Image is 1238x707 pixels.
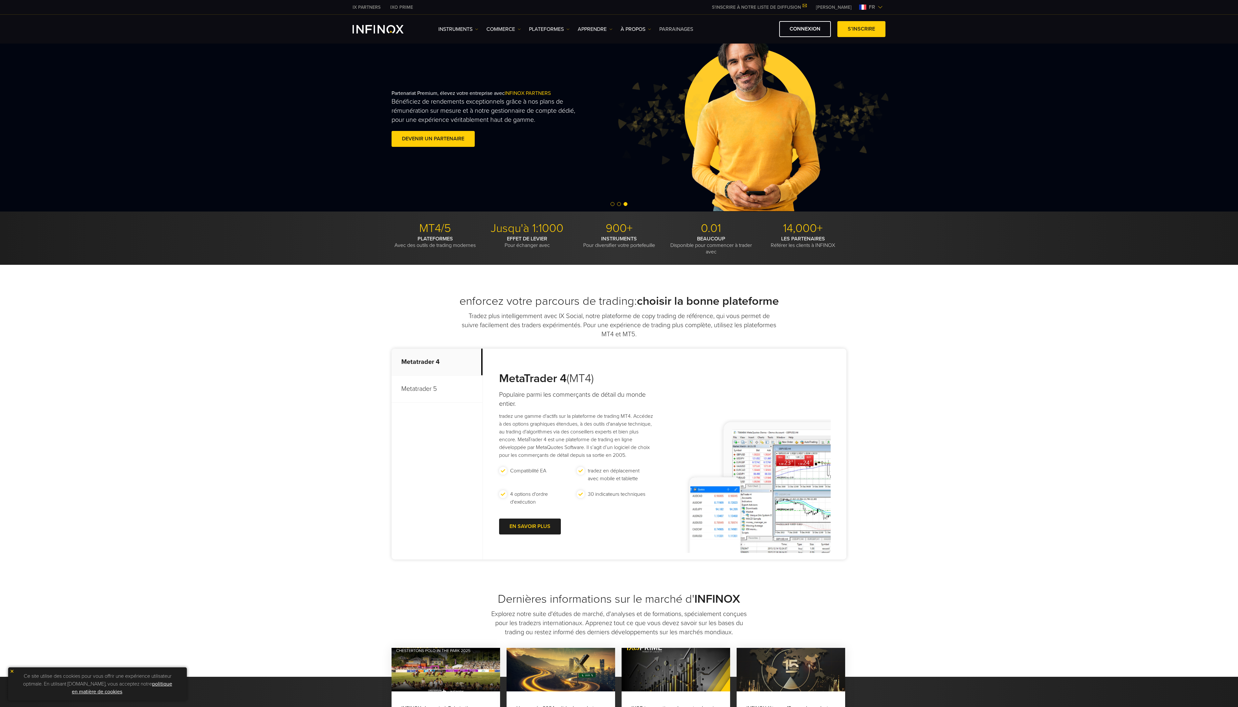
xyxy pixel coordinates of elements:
p: Metatrader 4 [392,349,483,376]
p: Compatibilité EA [510,467,546,475]
p: 4 options d'ordre d'exécution [510,490,574,506]
p: Bénéficiez de rendements exceptionnels grâce à nos plans de rémunération sur mesure et à notre ge... [392,97,585,124]
a: Connexion [779,21,831,37]
strong: PLATEFORMES [418,236,453,242]
strong: MetaTrader 4 [499,371,567,385]
a: Devenir un partenaire [392,131,475,147]
strong: BEAUCOUP [697,236,725,242]
p: tradez en déplacement avec mobile et tablette [588,467,651,482]
a: INFINOX [348,4,385,11]
strong: LES PARTENAIRES [781,236,825,242]
p: Référer les clients à INFINOX [759,236,846,249]
h4: Populaire parmi les commerçants de détail du monde entier. [499,390,654,408]
strong: INSTRUMENTS [601,236,637,242]
p: Disponible pour commencer à trader avec [667,236,754,255]
p: 14,000+ [759,221,846,236]
p: Tradez plus intelligemment avec IX Social, notre plateforme de copy trading de référence, qui vou... [461,312,777,339]
span: Go to slide 3 [624,202,627,206]
p: Avec des outils de trading modernes [392,236,479,249]
h2: Dernières informations sur le marché d' [392,592,846,606]
a: À PROPOS [621,25,651,33]
a: S’inscrire [837,21,885,37]
a: INFINOX [385,4,418,11]
p: tradez une gamme d'actifs sur la plateforme de trading MT4. Accédez à des options graphiques éten... [499,412,654,459]
p: 900+ [575,221,663,236]
a: INSTRUMENTS [438,25,478,33]
a: En savoir plus [499,519,561,534]
h2: enforcez votre parcours de trading: [392,294,846,308]
a: Parrainages [659,25,693,33]
a: PLATEFORMES [529,25,570,33]
span: Go to slide 1 [611,202,614,206]
p: Explorez notre suite d'études de marché, d'analyses et de formations, spécialement conçues pour l... [488,610,750,637]
a: S'INSCRIRE À NOTRE LISTE DE DIFFUSION [707,5,811,10]
strong: choisir la bonne plateforme [637,294,779,308]
strong: EFFET DE LEVIER [507,236,547,242]
a: COMMERCE [486,25,521,33]
p: MT4/5 [392,221,479,236]
div: Partenariat Premium, élevez votre entreprise avec [392,80,633,159]
span: Go to slide 2 [617,202,621,206]
span: INFINOX PARTNERS [505,90,551,96]
a: APPRENDRE [578,25,613,33]
p: Metatrader 5 [392,376,483,403]
span: fr [866,3,878,11]
p: Ce site utilise des cookies pour vous offrir une expérience utilisateur optimale. En utilisant [D... [11,671,184,697]
p: 0.01 [667,221,754,236]
h3: (MT4) [499,371,654,386]
strong: INFINOX [694,592,740,606]
p: Jusqu'à 1:1000 [484,221,571,236]
img: yellow close icon [10,669,14,674]
a: INFINOX Logo [353,25,419,33]
p: 30 indicateurs techniques [588,490,645,498]
p: Pour diversifier votre portefeuille [575,236,663,249]
a: INFINOX MENU [811,4,857,11]
p: Pour échanger avec [484,236,571,249]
